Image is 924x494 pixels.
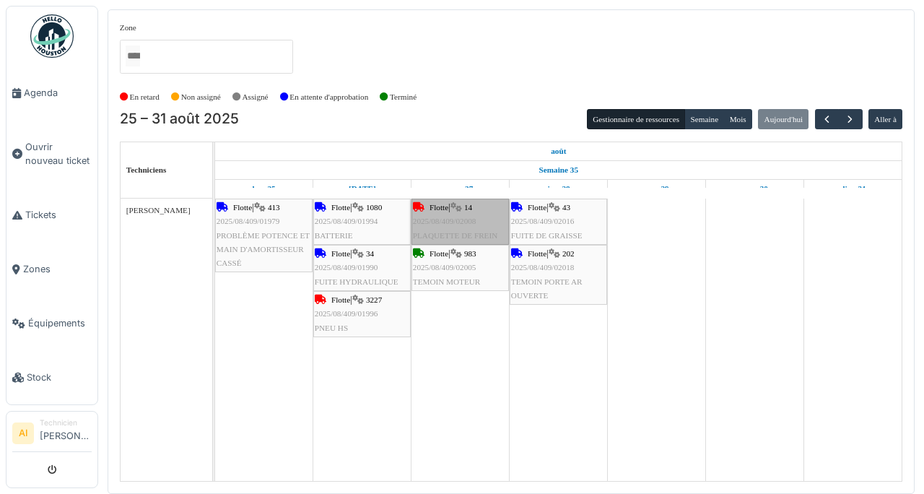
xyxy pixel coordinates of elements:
label: Terminé [390,91,417,103]
span: Flotte [528,249,546,258]
label: Zone [120,22,136,34]
span: Flotte [430,249,448,258]
a: 31 août 2025 [837,180,869,198]
span: 2025/08/409/01990 [315,263,378,272]
input: Tous [126,45,140,66]
button: Précédent [815,109,839,130]
button: Gestionnaire de ressources [587,109,685,129]
li: [PERSON_NAME] [40,417,92,448]
a: 25 août 2025 [547,142,570,160]
span: PNEU HS [315,324,348,332]
button: Aujourd'hui [758,109,808,129]
span: 2025/08/409/02018 [511,263,575,272]
span: 2025/08/409/01996 [315,309,378,318]
span: [PERSON_NAME] [126,206,191,214]
span: 2025/08/409/01994 [315,217,378,225]
span: FUITE HYDRAULIQUE [315,277,398,286]
li: AI [12,422,34,444]
a: AI Technicien[PERSON_NAME] [12,417,92,452]
div: | [315,293,409,335]
div: | [511,201,606,243]
span: Tickets [25,208,92,222]
span: Flotte [331,203,350,212]
span: Équipements [28,316,92,330]
button: Suivant [838,109,862,130]
span: 1080 [366,203,382,212]
a: Tickets [6,188,97,242]
h2: 25 – 31 août 2025 [120,110,239,128]
label: En retard [130,91,160,103]
a: Semaine 35 [536,161,582,179]
span: Flotte [233,203,252,212]
span: 3227 [366,295,382,304]
span: TEMOIN PORTE AR OUVERTE [511,277,583,300]
span: PROBLÈME POTENCE ET MAIN D'AMORTISSEUR CASSÉ [217,231,310,267]
span: TEMOIN MOTEUR [413,277,481,286]
label: Non assigné [181,91,221,103]
button: Mois [723,109,752,129]
span: BATTERIE [315,231,353,240]
div: | [413,247,507,289]
span: FUITE DE GRAISSE [511,231,583,240]
span: 413 [268,203,280,212]
button: Aller à [868,109,902,129]
span: Ouvrir nouveau ticket [25,140,92,168]
a: 29 août 2025 [641,180,673,198]
div: | [315,201,409,243]
a: 25 août 2025 [248,180,279,198]
label: En attente d'approbation [289,91,368,103]
a: Agenda [6,66,97,120]
span: Zones [23,262,92,276]
div: | [315,247,409,289]
span: 2025/08/409/01979 [217,217,280,225]
label: Assigné [243,91,269,103]
a: Stock [6,350,97,404]
span: Stock [27,370,92,384]
a: 26 août 2025 [345,180,380,198]
a: Zones [6,242,97,296]
span: 34 [366,249,374,258]
button: Semaine [684,109,724,129]
span: 2025/08/409/02005 [413,263,476,272]
span: Agenda [24,86,92,100]
div: | [217,201,311,270]
div: | [511,247,606,303]
img: Badge_color-CXgf-gQk.svg [30,14,74,58]
span: Flotte [528,203,546,212]
span: Flotte [331,249,350,258]
span: Techniciens [126,165,167,174]
span: 2025/08/409/02016 [511,217,575,225]
div: Technicien [40,417,92,428]
a: Équipements [6,296,97,350]
a: 28 août 2025 [544,180,574,198]
a: 30 août 2025 [738,180,772,198]
span: 202 [562,249,575,258]
span: 983 [464,249,476,258]
span: 43 [562,203,570,212]
a: Ouvrir nouveau ticket [6,120,97,188]
span: Flotte [331,295,350,304]
a: 27 août 2025 [444,180,476,198]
